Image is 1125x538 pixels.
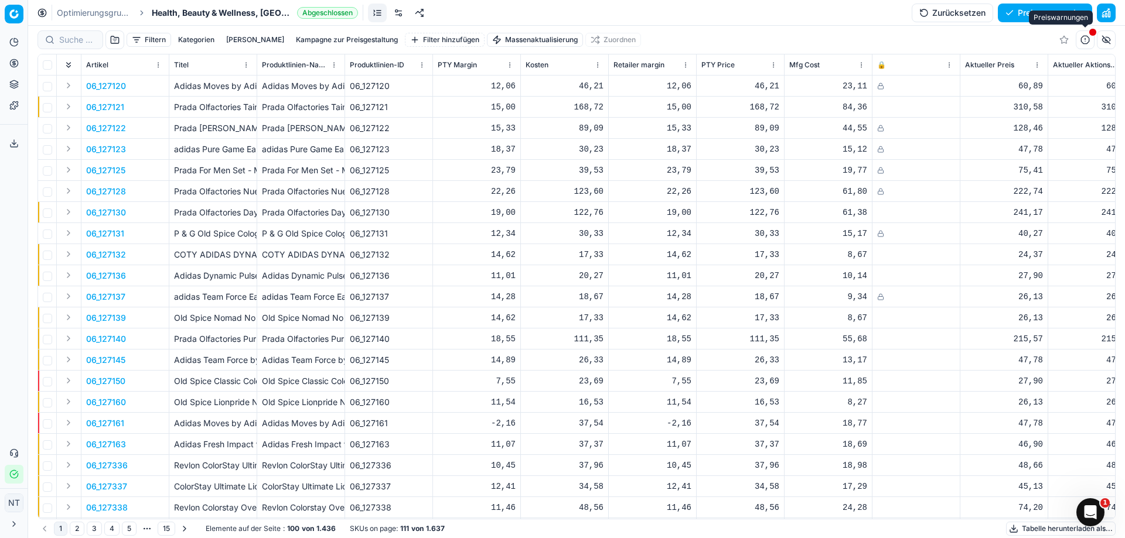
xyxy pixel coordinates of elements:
[526,249,604,261] div: 17,33
[62,289,76,303] button: Expand
[262,417,340,429] div: Adidas Moves by Adidas Eau De Toilette Spray 1 oz for Men
[174,460,252,471] p: Revlon ColorStay Ultimate Liquid Lipstick, Buffest Beige 0.10 oz (Pack of 2)
[174,417,252,429] p: Adidas Moves by Adidas Eau De Toilette Spray 1 oz for Men
[262,122,340,134] div: Prada [PERSON_NAME] Rossa Ocean Eau de Toilette 2PCS Gift Set For Men
[613,417,691,429] div: -2,16
[613,375,691,387] div: 7,55
[438,228,516,239] div: 12,34
[174,249,252,261] p: COTY ADIDAS DYNAMIC PULSE EDT SPRAY 3.4 OZ ADIDAS DYNAMIC PULSE/COTY EDT SPRAY 3.4 OZ (M)
[86,312,126,324] button: 06_127139
[57,7,132,19] a: Optimierungsgruppen
[174,186,252,197] p: Prada Olfactories Nue Au Soleil Eau De Parfum Spray With Free Gift Pouch 34 Oz For Men
[789,101,867,113] div: 84,36
[86,249,126,261] button: 06_127132
[965,354,1043,366] div: 47,78
[965,460,1043,471] div: 48,66
[86,375,125,387] button: 06_127150
[701,143,779,155] div: 30,23
[350,228,428,239] div: 06_127131
[965,143,1043,155] div: 47,78
[57,7,358,19] nav: breadcrumb
[438,312,516,324] div: 14,62
[789,249,867,261] div: 8,67
[350,354,428,366] div: 06_127145
[526,375,604,387] div: 23,69
[701,207,779,218] div: 122,76
[701,354,779,366] div: 26,33
[86,207,126,218] button: 06_127130
[262,249,340,261] div: COTY ADIDAS DYNAMIC PULSE EDT SPRAY 3.4 OZ ADIDAS DYNAMIC PULSE/COTY EDT SPRAY 3.4 OZ (M)
[789,417,867,429] div: 18,77
[86,333,126,345] button: 06_127140
[613,249,691,261] div: 14,62
[965,60,1014,70] span: Aktueller Preis
[62,500,76,514] button: Expand
[1029,11,1093,25] div: Preiswarnungen
[789,396,867,408] div: 8,27
[262,291,340,303] div: adidas Team Force Eau de Toilette, [GEOGRAPHIC_DATA] for Men, 3.4 Oz
[62,437,76,451] button: Expand
[701,122,779,134] div: 89,09
[262,207,340,218] div: Prada Olfactories Day For Night Eau De Parfum Spray With Free Gift Pouch 34 Oz For Men
[965,396,1043,408] div: 26,13
[965,333,1043,345] div: 215,57
[86,143,126,155] button: 06_127123
[262,228,340,239] div: P & G Old Spice Cologne, 6.37 oz
[487,33,583,47] button: Massenaktualisierung
[613,60,664,70] span: Retailer margin
[350,186,428,197] div: 06_127128
[86,101,124,113] p: 06_127121
[350,207,428,218] div: 06_127130
[613,312,691,324] div: 14,62
[62,58,76,72] button: Expand all
[262,186,340,197] div: Prada Olfactories Nue Au Soleil Eau De Parfum Spray With Free Gift Pouch 34 Oz For Men
[438,417,516,429] div: -2,16
[62,373,76,388] button: Expand
[438,270,516,282] div: 11,01
[86,502,128,513] button: 06_127338
[86,438,126,450] p: 06_127163
[350,143,428,155] div: 06_127123
[438,396,516,408] div: 11,54
[86,481,127,492] button: 06_127337
[701,249,779,261] div: 17,33
[350,460,428,471] div: 06_127336
[526,80,604,92] div: 46,21
[912,4,993,22] button: Zurücksetzen
[789,460,867,471] div: 18,98
[405,33,485,47] button: Filter hinzufügen
[62,142,76,156] button: Expand
[701,333,779,345] div: 111,35
[62,416,76,430] button: Expand
[789,354,867,366] div: 13,17
[789,270,867,282] div: 10,14
[965,207,1043,218] div: 241,17
[86,417,124,429] button: 06_127161
[613,186,691,197] div: 22,26
[438,165,516,176] div: 23,79
[701,460,779,471] div: 37,96
[526,333,604,345] div: 111,35
[86,228,124,239] button: 06_127131
[350,165,428,176] div: 06_127125
[262,143,340,155] div: adidas Pure Game Eau de Toilette, Cologne for Men, 3.4 Oz
[62,184,76,198] button: Expand
[789,291,867,303] div: 9,34
[62,352,76,366] button: Expand
[526,101,604,113] div: 168,72
[438,354,516,366] div: 14,89
[62,163,76,177] button: Expand
[86,291,125,303] button: 06_127137
[789,228,867,239] div: 15,17
[350,101,428,113] div: 06_127121
[262,312,340,324] div: Old Spice Nomad No Gas Deodorant Body Spray Perfume for Men - 140ml
[526,396,604,408] div: 16,53
[350,60,404,70] span: Produktlinien-ID
[262,270,340,282] div: Adidas Dynamic Pulse Men - Edt Spray 3.4 OZ
[701,375,779,387] div: 23,69
[701,186,779,197] div: 123,60
[350,122,428,134] div: 06_127122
